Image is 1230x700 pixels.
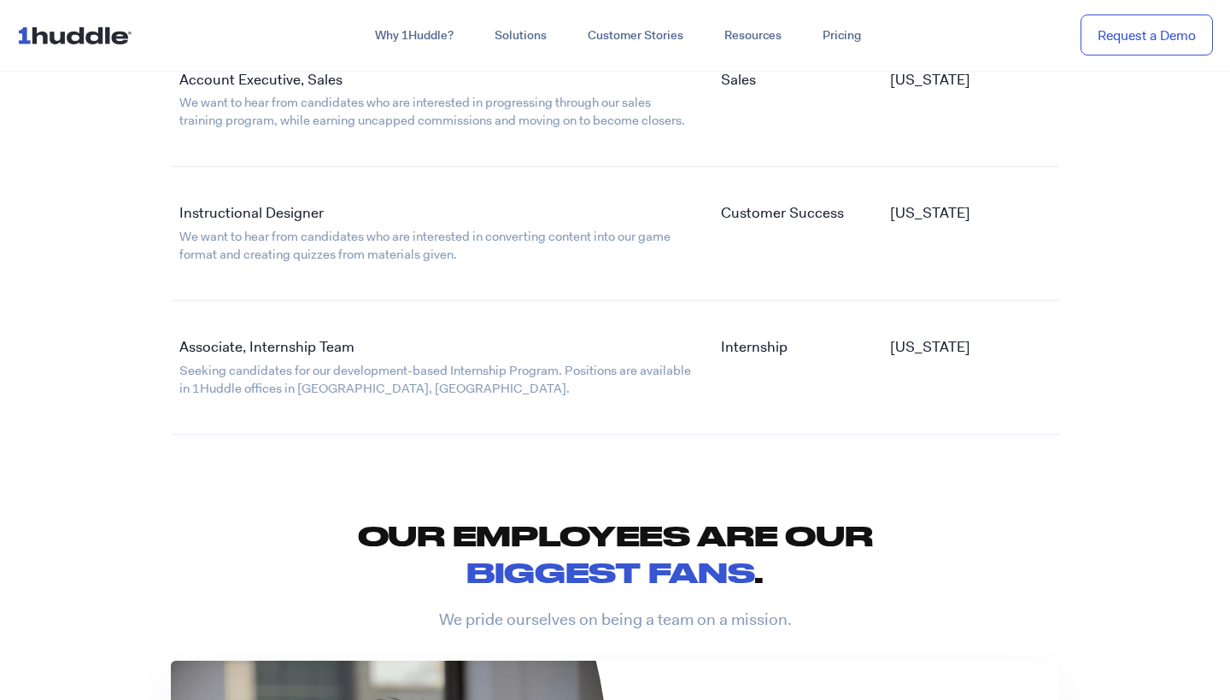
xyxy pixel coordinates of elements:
a: Resources [704,20,802,51]
a: [US_STATE] [890,203,970,222]
a: Request a Demo [1081,15,1213,56]
a: Pricing [802,20,881,51]
a: We want to hear from candidates who are interested in converting content into our game format and... [179,228,671,263]
a: We want to hear from candidates who are interested in progressing through our sales training prog... [179,94,685,129]
a: Customer Success [721,203,844,222]
a: Associate, Internship Team [179,337,354,356]
img: ... [17,19,139,51]
p: We pride ourselves on being a team on a mission. [171,609,1059,632]
a: [US_STATE] [890,70,970,89]
a: [US_STATE] [890,337,970,356]
a: Instructional Designer [179,203,324,222]
a: Seeking candidates for our development-based Internship Program. Positions are available in 1Hudd... [179,362,691,397]
a: Sales [721,70,756,89]
span: biggest fans [466,556,754,588]
a: Internship [721,337,788,356]
a: Account Executive, Sales [179,70,343,89]
h2: Our employees are our . [171,517,1059,592]
a: Solutions [474,20,567,51]
a: Customer Stories [567,20,704,51]
a: Why 1Huddle? [354,20,474,51]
